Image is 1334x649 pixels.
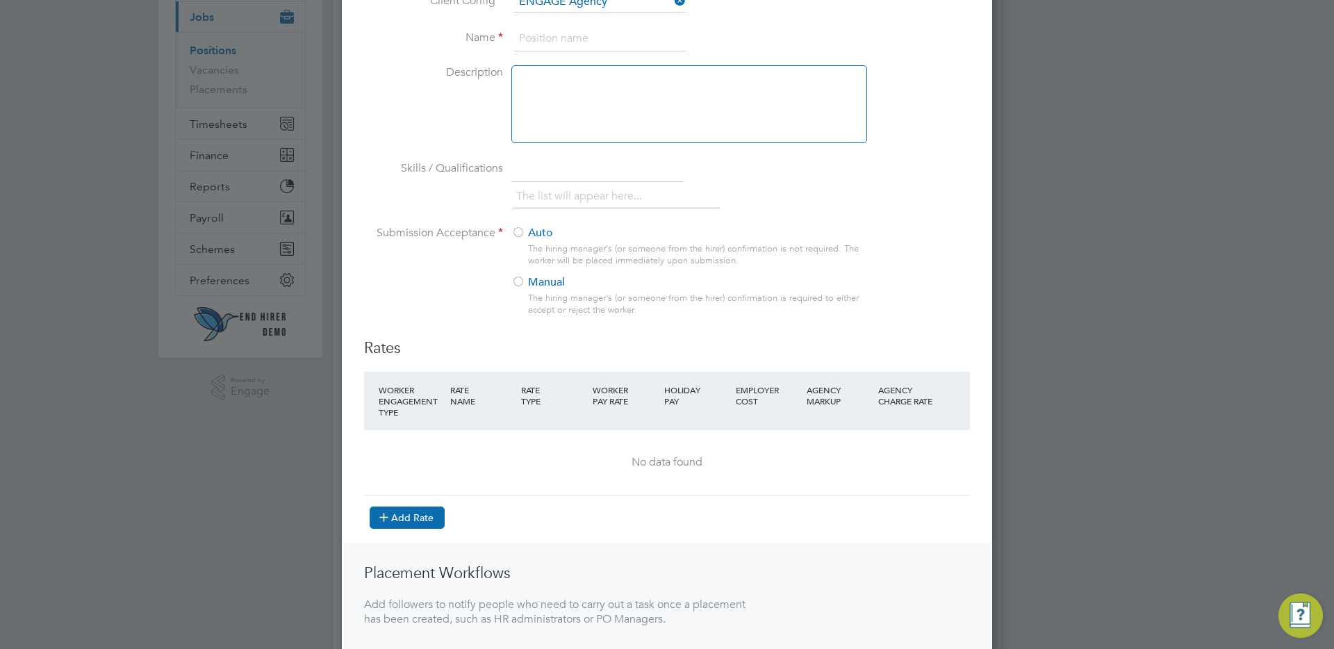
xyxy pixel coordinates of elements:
[514,26,686,51] input: Position name
[518,377,589,413] div: RATE TYPE
[364,564,746,584] h3: Placement Workflows
[511,226,855,240] label: Auto
[378,455,956,470] div: No data found
[1278,593,1323,638] button: Engage Resource Center
[375,377,447,425] div: WORKER ENGAGEMENT TYPE
[511,275,855,290] label: Manual
[516,187,648,206] li: The list will appear here...
[364,161,503,176] label: Skills / Qualifications
[803,377,875,413] div: AGENCY MARKUP
[875,377,946,413] div: AGENCY CHARGE RATE
[370,507,445,529] button: Add Rate
[364,31,503,45] label: Name
[589,377,661,413] div: WORKER PAY RATE
[364,598,746,627] div: Add followers to notify people who need to carry out a task once a placement has been created, su...
[447,377,518,413] div: RATE NAME
[364,338,970,359] h3: Rates
[364,226,503,240] label: Submission Acceptance
[661,377,732,413] div: HOLIDAY PAY
[528,243,866,267] div: The hiring manager's (or someone from the hirer) confirmation is not required. The worker will be...
[732,377,804,413] div: EMPLOYER COST
[528,293,866,316] div: The hiring manager's (or someone from the hirer) confirmation is required to either accept or rej...
[364,65,503,80] label: Description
